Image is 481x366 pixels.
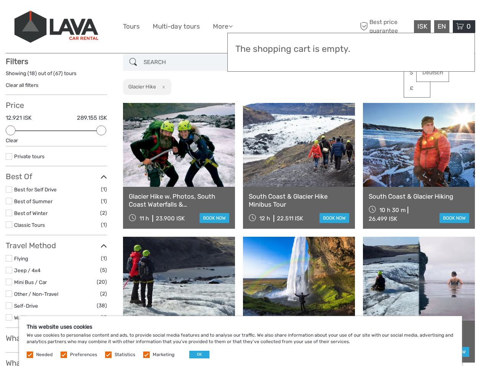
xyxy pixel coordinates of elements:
label: Needed [36,352,53,358]
h3: Price [6,101,107,110]
a: Deutsch [417,66,449,80]
a: $ [404,66,430,80]
label: 18 [29,70,35,77]
h3: Best Of [6,172,107,181]
a: Private tours [14,153,45,159]
span: (2) [100,289,107,298]
div: EN [434,20,449,33]
span: (5) [100,266,107,274]
a: Best for Self Drive [14,186,57,193]
label: 67 [55,70,61,77]
h5: This website uses cookies [27,324,454,330]
a: Tours [123,21,140,32]
label: Statistics [115,352,135,358]
div: Showing ( ) out of ( ) tours [6,70,107,82]
h2: Glacier Hike [128,83,156,90]
a: Best of Winter [14,210,48,216]
a: £ [404,82,430,95]
a: Best of Summer [14,198,53,204]
a: book now [200,213,229,223]
a: Clear all filters [6,82,38,88]
span: (38) [97,301,107,310]
a: Multi-day tours [153,21,200,32]
a: Mini Bus / Car [14,279,47,285]
strong: Filters [6,57,28,66]
label: 289.155 ISK [77,114,107,122]
div: 26.499 ISK [369,215,397,222]
span: (1) [101,254,107,263]
p: We're away right now. Please check back later! [11,13,86,19]
div: Clear [6,137,107,144]
input: SEARCH [141,56,231,69]
div: 22.511 ISK [277,215,303,222]
span: Best price guarantee [358,18,412,35]
button: OK [189,351,209,358]
span: 11 h [139,215,149,222]
span: 12 h [259,215,270,222]
a: Walking [14,315,32,321]
a: book now [320,213,349,223]
span: 0 [465,22,472,30]
a: South Coast & Glacier Hike Minibus Tour [249,193,349,208]
label: Preferences [70,352,97,358]
span: (20) [97,278,107,286]
button: Open LiveChat chat widget [88,12,97,21]
a: Flying [14,255,28,262]
span: (1) [101,220,107,229]
span: ISK [417,22,427,30]
h3: The shopping cart is empty. [235,44,467,55]
a: Jeep / 4x4 [14,267,40,273]
label: Marketing [153,352,174,358]
a: Self-Drive [14,303,38,309]
span: (1) [101,185,107,194]
a: Classic Tours [14,222,45,228]
span: (1) [101,197,107,205]
a: More [213,21,233,32]
a: Glacier Hike w. Photos, South Coast Waterfalls & [GEOGRAPHIC_DATA] [129,193,229,208]
img: 523-13fdf7b0-e410-4b32-8dc9-7907fc8d33f7_logo_big.jpg [14,11,98,43]
div: 23.900 ISK [156,215,185,222]
h3: Travel Method [6,241,107,250]
a: South Coast & Glacier Hiking [369,193,469,200]
span: (1) [101,313,107,322]
div: We use cookies to personalise content and ads, to provide social media features and to analyse ou... [19,316,462,366]
h3: What do you want to see? [6,334,107,343]
a: Other / Non-Travel [14,291,58,297]
button: x [157,83,168,91]
label: 12.921 ISK [6,114,32,122]
span: 10 h 30 m [379,207,406,213]
span: (2) [100,209,107,217]
a: book now [439,213,469,223]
